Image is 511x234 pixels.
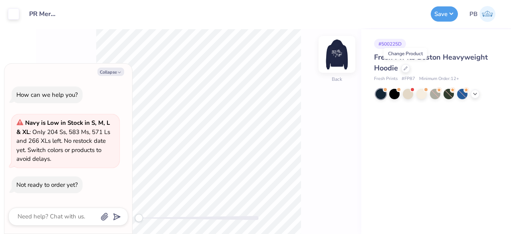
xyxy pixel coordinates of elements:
img: Back [321,38,353,70]
a: PB [466,6,499,22]
span: PB [469,10,477,19]
button: Collapse [97,68,124,76]
span: : Only 204 Ss, 583 Ms, 571 Ls and 266 XLs left. No restock date yet. Switch colors or products to... [16,119,110,163]
div: # 500225D [374,39,406,49]
input: Untitled Design [23,6,62,22]
strong: Navy is Low in Stock in S, M, L & XL [16,119,110,136]
span: Fresh Prints [374,76,398,82]
span: # FP87 [402,76,415,82]
div: Change Product [384,48,427,59]
div: Back [332,76,342,83]
span: Fresh Prints Boston Heavyweight Hoodie [374,52,488,73]
span: Minimum Order: 12 + [419,76,459,82]
div: Accessibility label [135,214,143,222]
button: Save [431,6,458,22]
div: How can we help you? [16,91,78,99]
div: Not ready to order yet? [16,181,78,189]
img: Pipyana Biswas [479,6,495,22]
